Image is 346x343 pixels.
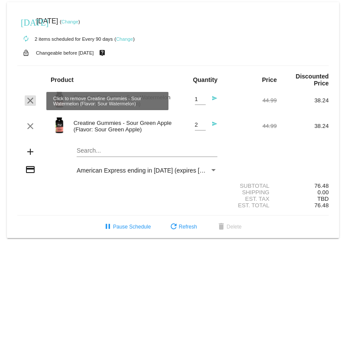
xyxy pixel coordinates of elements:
mat-icon: clear [25,121,36,131]
small: Changeable before [DATE] [36,50,94,56]
mat-icon: clear [25,95,36,106]
span: Refresh [168,224,197,230]
mat-icon: lock_open [21,47,31,59]
mat-icon: send [207,121,217,131]
button: Refresh [162,219,204,235]
mat-icon: [DATE] [21,16,31,27]
span: American Express ending in [DATE] (expires [CREDIT_CARD_DATA]) [77,167,265,174]
div: Est. Total [225,202,277,209]
strong: Product [51,76,74,83]
div: Est. Tax [225,196,277,202]
div: Creatine Gummies - Sour Green Apple (Flavor: Sour Green Apple) [69,120,173,133]
div: 38.24 [277,97,329,104]
mat-icon: pause [103,222,113,232]
div: 76.48 [277,183,329,189]
div: 38.24 [277,123,329,129]
mat-select: Payment Method [77,167,217,174]
input: Search... [77,147,217,154]
small: 2 items scheduled for Every 90 days [17,36,113,42]
span: 0.00 [317,189,329,196]
img: Image-1-Creatine-Gummies-SW-1000Xx1000.png [51,91,68,108]
div: 44.99 [225,123,277,129]
span: 76.48 [314,202,329,209]
a: Change [116,36,133,42]
div: 44.99 [225,97,277,104]
input: Quantity [195,122,206,128]
mat-icon: autorenew [21,34,31,44]
small: ( ) [60,19,80,24]
span: TBD [317,196,329,202]
div: Shipping [225,189,277,196]
small: ( ) [114,36,135,42]
strong: Price [262,76,277,83]
mat-icon: delete [216,222,226,232]
strong: Quantity [193,76,217,83]
mat-icon: credit_card [25,164,36,175]
span: Delete [216,224,242,230]
div: Creatine Gummies - Sour Watermelon (Flavor: Sour Watermelon) [69,94,173,107]
img: Image-1-Creatine-Gummies-Sour-Green-Apple-1000x1000-1.png [51,117,68,134]
strong: Discounted Price [296,73,329,87]
mat-icon: refresh [168,222,179,232]
button: Pause Schedule [96,219,158,235]
a: Change [61,19,78,24]
span: Pause Schedule [103,224,151,230]
mat-icon: live_help [97,47,107,59]
input: Quantity [195,96,206,103]
button: Delete [209,219,249,235]
mat-icon: send [207,95,217,106]
div: Subtotal [225,183,277,189]
mat-icon: add [25,147,36,157]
